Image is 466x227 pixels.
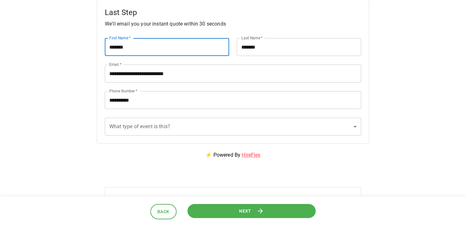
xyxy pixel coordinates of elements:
a: HireFlex [242,152,260,158]
h5: Last Step [105,7,361,18]
p: We'll email you your instant quote within 30 seconds [105,20,361,28]
p: ⚡ Powered By [198,144,268,167]
label: First Name [109,35,131,41]
label: Last Name [241,35,263,41]
label: Email [109,62,121,67]
label: Phone Number [109,88,137,94]
h5: Need help? [214,195,252,205]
